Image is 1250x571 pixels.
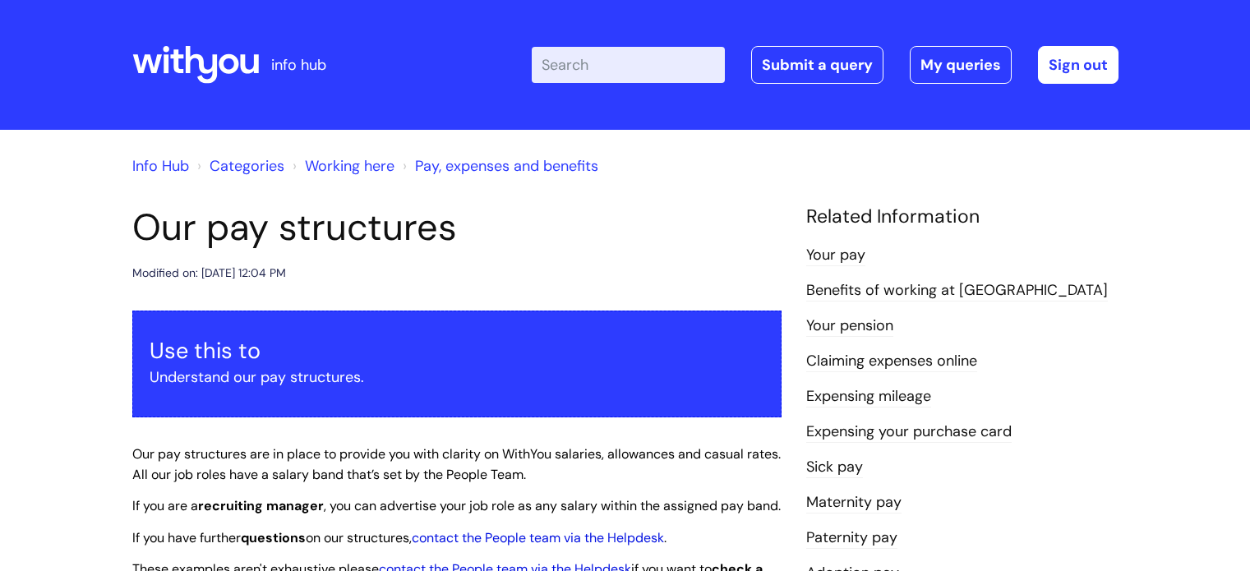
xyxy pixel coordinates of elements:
[806,280,1108,302] a: Benefits of working at [GEOGRAPHIC_DATA]
[412,529,664,546] a: contact the People team via the Helpdesk
[1038,46,1119,84] a: Sign out
[132,445,781,483] span: Our pay structures are in place to provide you with clarity on WithYou salaries, allowances and c...
[806,421,1012,443] a: Expensing your purchase card
[806,245,865,266] a: Your pay
[132,497,781,514] span: If you are a , you can advertise your job role as any salary within the assigned pay band.
[271,52,326,78] p: info hub
[210,156,284,176] a: Categories
[532,47,725,83] input: Search
[198,497,324,514] strong: recruiting manager
[910,46,1012,84] a: My queries
[150,338,764,364] h3: Use this to
[288,153,394,179] li: Working here
[806,386,931,408] a: Expensing mileage
[241,529,306,546] strong: questions
[806,205,1119,228] h4: Related Information
[751,46,883,84] a: Submit a query
[132,529,667,546] span: If you have further on our structures, .
[132,205,782,250] h1: Our pay structures
[806,457,863,478] a: Sick pay
[399,153,598,179] li: Pay, expenses and benefits
[132,263,286,283] div: Modified on: [DATE] 12:04 PM
[806,527,897,549] a: Paternity pay
[193,153,284,179] li: Solution home
[806,492,902,513] a: Maternity pay
[806,315,893,337] a: Your pension
[532,46,1119,84] div: | -
[132,156,189,176] a: Info Hub
[305,156,394,176] a: Working here
[806,351,977,372] a: Claiming expenses online
[150,364,764,390] p: Understand our pay structures.
[415,156,598,176] a: Pay, expenses and benefits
